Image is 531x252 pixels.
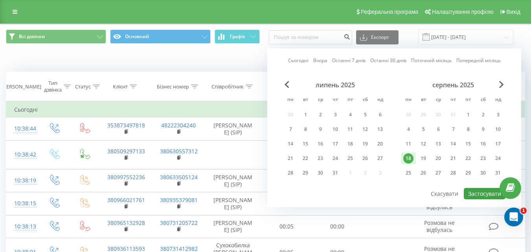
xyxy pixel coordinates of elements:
a: Сьогодні [288,57,309,64]
div: пт 1 серп 2025 р. [461,109,476,121]
div: пт 18 лип 2025 р. [343,138,358,150]
div: 15 [463,139,473,149]
div: 7 [285,124,296,134]
div: 29 [300,168,311,178]
a: 380966021761 [107,196,145,204]
span: 1 [520,208,527,214]
div: нд 17 серп 2025 р. [491,138,505,150]
div: ср 13 серп 2025 р. [431,138,446,150]
div: сб 5 лип 2025 р. [358,109,373,121]
div: сб 2 серп 2025 р. [476,109,491,121]
div: чт 3 лип 2025 р. [328,109,343,121]
div: чт 21 серп 2025 р. [446,153,461,164]
div: чт 24 лип 2025 р. [328,153,343,164]
div: вт 26 серп 2025 р. [416,167,431,179]
div: 18 [345,139,355,149]
a: Вчора [313,57,327,64]
div: сб 9 серп 2025 р. [476,123,491,135]
div: 9 [478,124,488,134]
div: 5 [360,110,370,120]
div: 30 [478,168,488,178]
div: 25 [403,168,413,178]
abbr: вівторок [417,94,429,106]
div: 15 [300,139,311,149]
div: сб 26 лип 2025 р. [358,153,373,164]
abbr: вівторок [299,94,311,106]
div: чт 31 лип 2025 р. [328,167,343,179]
abbr: понеділок [402,94,414,106]
div: пт 22 серп 2025 р. [461,153,476,164]
div: нд 10 серп 2025 р. [491,123,505,135]
iframe: Intercom live chat [504,208,523,226]
div: пн 4 серп 2025 р. [401,123,416,135]
a: 380509297133 [107,147,145,155]
td: 00:05 [261,215,312,238]
td: 00:06 [261,140,312,169]
abbr: четвер [447,94,459,106]
div: чт 14 серп 2025 р. [446,138,461,150]
div: Бізнес номер [157,83,189,90]
button: Експорт [356,30,399,44]
td: 00:05 [261,118,312,140]
a: 380935379081 [160,196,198,204]
span: Реферальна програма [361,9,419,15]
div: [PERSON_NAME] [2,83,41,90]
span: Розмова не відбулась [424,196,455,211]
div: сб 16 серп 2025 р. [476,138,491,150]
div: пт 15 серп 2025 р. [461,138,476,150]
div: 2 [315,110,325,120]
abbr: неділя [492,94,504,106]
div: 31 [493,168,503,178]
div: нд 6 лип 2025 р. [373,109,388,121]
div: пт 25 лип 2025 р. [343,153,358,164]
div: пт 8 серп 2025 р. [461,123,476,135]
div: 18 [403,153,413,164]
div: 28 [448,168,458,178]
abbr: п’ятниця [344,94,356,106]
td: [PERSON_NAME] (SIP) [205,215,261,238]
td: [PERSON_NAME] (SIP) [205,169,261,192]
div: пт 4 лип 2025 р. [343,109,358,121]
div: 6 [433,124,443,134]
div: 29 [463,168,473,178]
div: 28 [285,168,296,178]
span: Розмова не відбулась [424,219,455,234]
abbr: субота [359,94,371,106]
div: Співробітник [211,83,244,90]
td: [PERSON_NAME] (SIP) [205,118,261,140]
abbr: понеділок [285,94,296,106]
div: ср 16 лип 2025 р. [313,138,328,150]
div: 3 [330,110,340,120]
div: нд 20 лип 2025 р. [373,138,388,150]
div: 1 [300,110,311,120]
td: 00:27 [261,169,312,192]
div: 12 [360,124,370,134]
div: 27 [433,168,443,178]
span: Previous Month [285,81,289,88]
div: 17 [493,139,503,149]
a: Попередній місяць [456,57,501,64]
div: нд 27 лип 2025 р. [373,153,388,164]
button: Графік [215,29,260,44]
div: серпень 2025 [401,81,505,89]
div: 2 [478,110,488,120]
div: ср 23 лип 2025 р. [313,153,328,164]
div: 21 [285,153,296,164]
div: 16 [315,139,325,149]
div: 10:38:42 [14,147,31,162]
a: 380997552236 [107,173,145,181]
div: 24 [493,153,503,164]
abbr: середа [314,94,326,106]
div: пн 25 серп 2025 р. [401,167,416,179]
div: 22 [463,153,473,164]
div: 20 [433,153,443,164]
div: пт 11 лип 2025 р. [343,123,358,135]
td: 00:06 [261,192,312,215]
button: Всі дзвінки [6,29,106,44]
div: 3 [493,110,503,120]
div: ср 9 лип 2025 р. [313,123,328,135]
div: сб 23 серп 2025 р. [476,153,491,164]
div: 17 [330,139,340,149]
div: 10:38:44 [14,121,31,136]
div: чт 10 лип 2025 р. [328,123,343,135]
